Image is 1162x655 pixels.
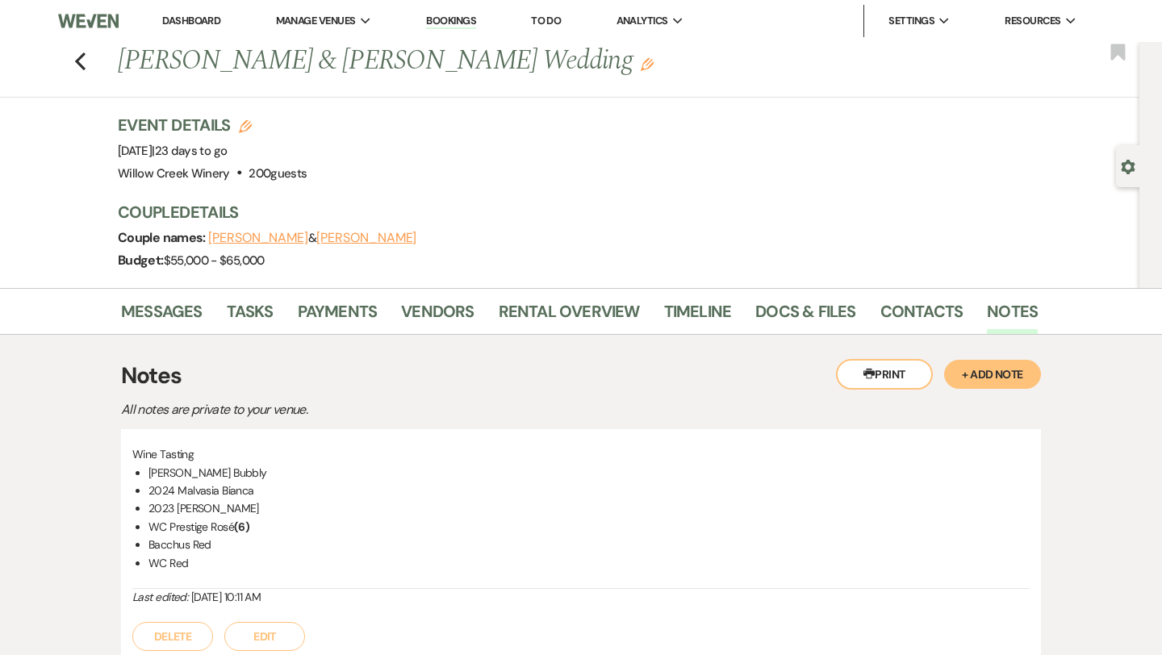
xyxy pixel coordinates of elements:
[155,143,228,159] span: 23 days to go
[888,13,934,29] span: Settings
[132,590,188,604] i: Last edited:
[132,589,1030,606] div: [DATE] 10:11 AM
[234,519,249,534] strong: (6)
[121,298,203,334] a: Messages
[118,165,230,181] span: Willow Creek Winery
[118,114,307,136] h3: Event Details
[208,230,416,246] span: &
[148,464,1030,482] li: [PERSON_NAME] Bubbly
[118,201,1022,223] h3: Couple Details
[148,518,1030,536] li: WC Prestige Rosé
[499,298,640,334] a: Rental Overview
[132,622,213,651] button: Delete
[118,229,208,246] span: Couple names:
[162,14,220,27] a: Dashboard
[118,252,164,269] span: Budget:
[316,232,416,244] button: [PERSON_NAME]
[208,232,308,244] button: [PERSON_NAME]
[118,42,841,81] h1: [PERSON_NAME] & [PERSON_NAME] Wedding
[148,536,1030,553] li: Bacchus Red
[224,622,305,651] button: Edit
[531,14,561,27] a: To Do
[152,143,227,159] span: |
[132,445,1030,463] p: Wine Tasting
[118,143,227,159] span: [DATE]
[227,298,274,334] a: Tasks
[164,252,265,269] span: $55,000 - $65,000
[58,4,119,38] img: Weven Logo
[1005,13,1060,29] span: Resources
[880,298,963,334] a: Contacts
[987,298,1038,334] a: Notes
[249,165,307,181] span: 200 guests
[148,499,1030,517] li: 2023 [PERSON_NAME]
[298,298,378,334] a: Payments
[426,14,476,29] a: Bookings
[121,399,686,420] p: All notes are private to your venue.
[836,359,933,390] button: Print
[121,359,1041,393] h3: Notes
[755,298,855,334] a: Docs & Files
[664,298,732,334] a: Timeline
[1121,158,1135,173] button: Open lead details
[401,298,474,334] a: Vendors
[617,13,668,29] span: Analytics
[944,360,1041,389] button: + Add Note
[276,13,356,29] span: Manage Venues
[641,56,654,71] button: Edit
[148,554,1030,572] li: WC Red
[148,482,1030,499] li: 2024 Malvasia Bianca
